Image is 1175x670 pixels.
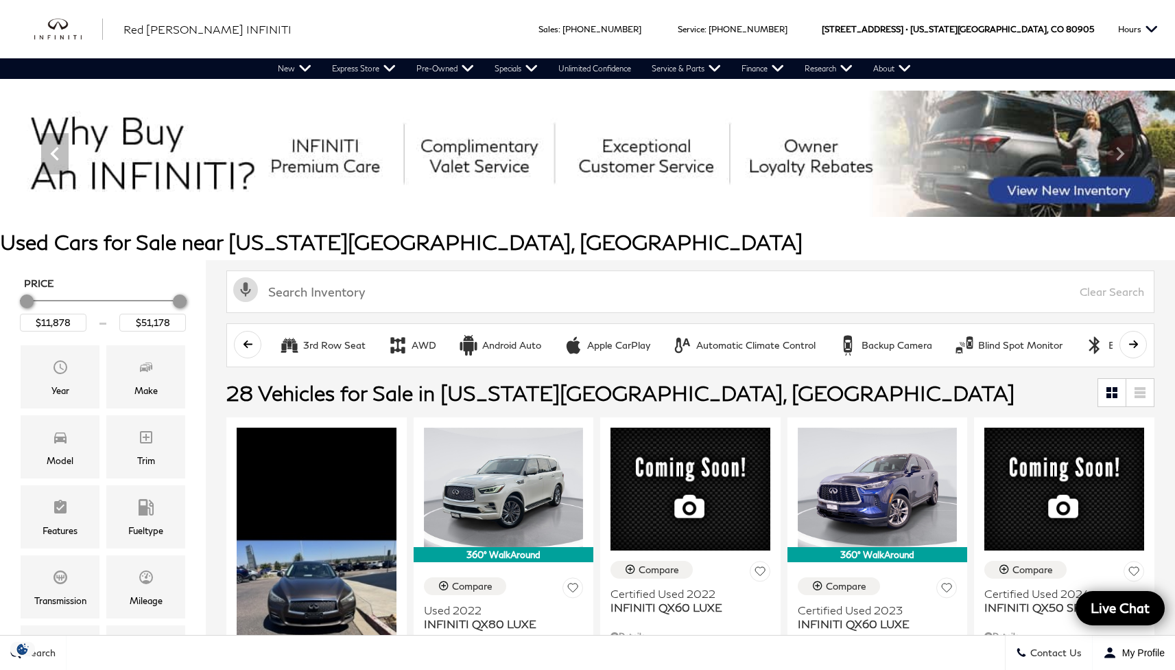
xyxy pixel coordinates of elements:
[862,339,932,351] div: Backup Camera
[1124,561,1144,586] button: Save Vehicle
[610,630,770,643] div: Pricing Details - INFINITI QX60 LUXE
[52,496,69,523] span: Features
[51,383,69,398] div: Year
[672,335,693,356] div: Automatic Climate Control
[41,133,69,174] div: Previous
[984,601,1134,614] span: INFINITI QX50 SPORT
[119,314,186,332] input: Maximum
[128,523,163,538] div: Fueltype
[610,601,760,614] span: INFINITI QX60 LUXE
[322,58,406,79] a: Express Store
[484,58,548,79] a: Specials
[984,428,1144,551] img: 2024 INFINITI QX50 SPORT
[678,24,704,34] span: Service
[21,555,99,619] div: TransmissionTransmission
[610,587,770,614] a: Certified Used 2022INFINITI QX60 LUXE
[798,603,947,617] span: Certified Used 2023
[21,345,99,408] div: YearYear
[798,577,880,595] button: Compare Vehicle
[1084,599,1156,616] span: Live Chat
[412,339,436,351] div: AWD
[47,453,73,468] div: Model
[34,593,86,608] div: Transmission
[1119,331,1147,358] button: scroll right
[414,547,594,562] div: 360° WalkAround
[947,331,1070,360] button: Blind Spot MonitorBlind Spot Monitor
[826,580,866,592] div: Compare
[52,566,69,593] span: Transmission
[52,426,69,453] span: Model
[233,277,258,302] svg: Click to toggle on voice search
[388,335,408,356] div: AWD
[424,603,584,631] a: Used 2022INFINITI QX80 LUXE
[279,335,300,356] div: 3rd Row Seat
[936,577,957,603] button: Save Vehicle
[424,428,584,547] img: 2022 INFINITI QX80 LUXE
[173,294,187,308] div: Maximum Price
[21,647,56,659] span: Search
[610,587,760,601] span: Certified Used 2022
[822,24,1094,34] a: [STREET_ADDRESS] • [US_STATE][GEOGRAPHIC_DATA], CO 80905
[562,577,583,603] button: Save Vehicle
[20,290,186,332] div: Price
[1012,564,1053,576] div: Compare
[562,24,641,34] a: [PHONE_NUMBER]
[34,19,103,41] a: infiniti
[984,587,1134,601] span: Certified Used 2024
[1108,339,1153,351] div: Bluetooth
[1093,636,1175,670] button: Open user profile menu
[696,339,816,351] div: Automatic Climate Control
[272,331,373,360] button: 3rd Row Seat3rd Row Seat
[587,339,650,351] div: Apple CarPlay
[380,331,444,360] button: AWDAWD
[406,58,484,79] a: Pre-Owned
[34,19,103,41] img: INFINITI
[138,356,154,383] span: Make
[798,617,947,631] span: INFINITI QX60 LUXE
[838,335,858,356] div: Backup Camera
[123,23,292,36] span: Red [PERSON_NAME] INFINITI
[134,383,158,398] div: Make
[984,561,1067,579] button: Compare Vehicle
[1117,647,1165,658] span: My Profile
[226,380,1014,405] span: 28 Vehicles for Sale in [US_STATE][GEOGRAPHIC_DATA], [GEOGRAPHIC_DATA]
[1084,335,1105,356] div: Bluetooth
[830,331,940,360] button: Backup CameraBackup Camera
[787,547,968,562] div: 360° WalkAround
[1077,331,1161,360] button: BluetoothBluetooth
[548,58,641,79] a: Unlimited Confidence
[798,428,958,547] img: 2023 INFINITI QX60 LUXE
[138,496,154,523] span: Fueltype
[1027,647,1082,659] span: Contact Us
[641,58,731,79] a: Service & Parts
[563,335,584,356] div: Apple CarPlay
[24,277,182,290] h5: Price
[558,24,560,34] span: :
[482,339,541,351] div: Android Auto
[610,192,624,205] span: Go to slide 4
[268,58,322,79] a: New
[7,642,38,656] img: Opt-Out Icon
[538,24,558,34] span: Sales
[731,58,794,79] a: Finance
[20,314,86,332] input: Minimum
[303,339,366,351] div: 3rd Row Seat
[106,415,185,478] div: TrimTrim
[954,335,975,356] div: Blind Spot Monitor
[1076,591,1165,625] a: Live Chat
[556,331,658,360] button: Apple CarPlayApple CarPlay
[268,58,921,79] nav: Main Navigation
[7,642,38,656] section: Click to Open Cookie Consent Modal
[137,453,155,468] div: Trim
[21,415,99,478] div: ModelModel
[552,192,566,205] span: Go to slide 1
[106,345,185,408] div: MakeMake
[863,58,921,79] a: About
[610,428,770,551] img: 2022 INFINITI QX60 LUXE
[424,617,573,631] span: INFINITI QX80 LUXE
[43,523,78,538] div: Features
[424,577,506,595] button: Compare Vehicle
[794,58,863,79] a: Research
[458,335,479,356] div: Android Auto
[138,426,154,453] span: Trim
